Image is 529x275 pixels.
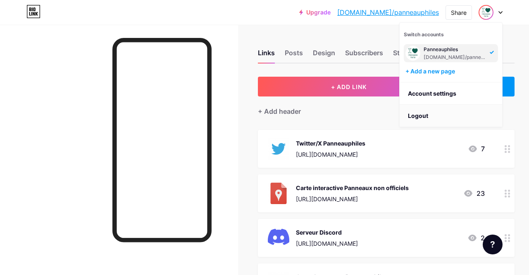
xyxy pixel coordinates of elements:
div: + Add header [258,106,301,116]
div: 2 [467,233,485,243]
button: + ADD LINK [258,77,440,96]
span: Switch accounts [404,31,444,38]
div: 7 [468,144,485,154]
a: [DOMAIN_NAME]/panneauphiles [337,7,439,17]
div: Carte interactive Panneaux non officiels [296,183,409,192]
img: Twitter/X Panneauphiles [268,138,289,160]
div: Subscribers [345,48,383,63]
img: Carte interactive Panneaux non officiels [268,183,289,204]
div: Panneauphiles [424,46,487,53]
img: panneauphiles [405,46,420,61]
span: + ADD LINK [331,83,367,90]
li: Logout [400,105,502,127]
div: Design [313,48,335,63]
div: Share [451,8,467,17]
div: [URL][DOMAIN_NAME] [296,150,365,159]
img: panneauphiles [479,6,493,19]
div: Links [258,48,275,63]
div: Posts [285,48,303,63]
div: Serveur Discord [296,228,358,237]
img: Serveur Discord [268,227,289,249]
div: Stats [393,48,410,63]
div: 23 [463,188,485,198]
div: Twitter/X Panneauphiles [296,139,365,148]
div: + Add a new page [405,67,498,75]
a: Account settings [400,82,502,105]
div: [URL][DOMAIN_NAME] [296,239,358,248]
a: Upgrade [299,9,331,16]
div: [URL][DOMAIN_NAME] [296,195,409,203]
div: [DOMAIN_NAME]/panneauphiles [424,54,487,61]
